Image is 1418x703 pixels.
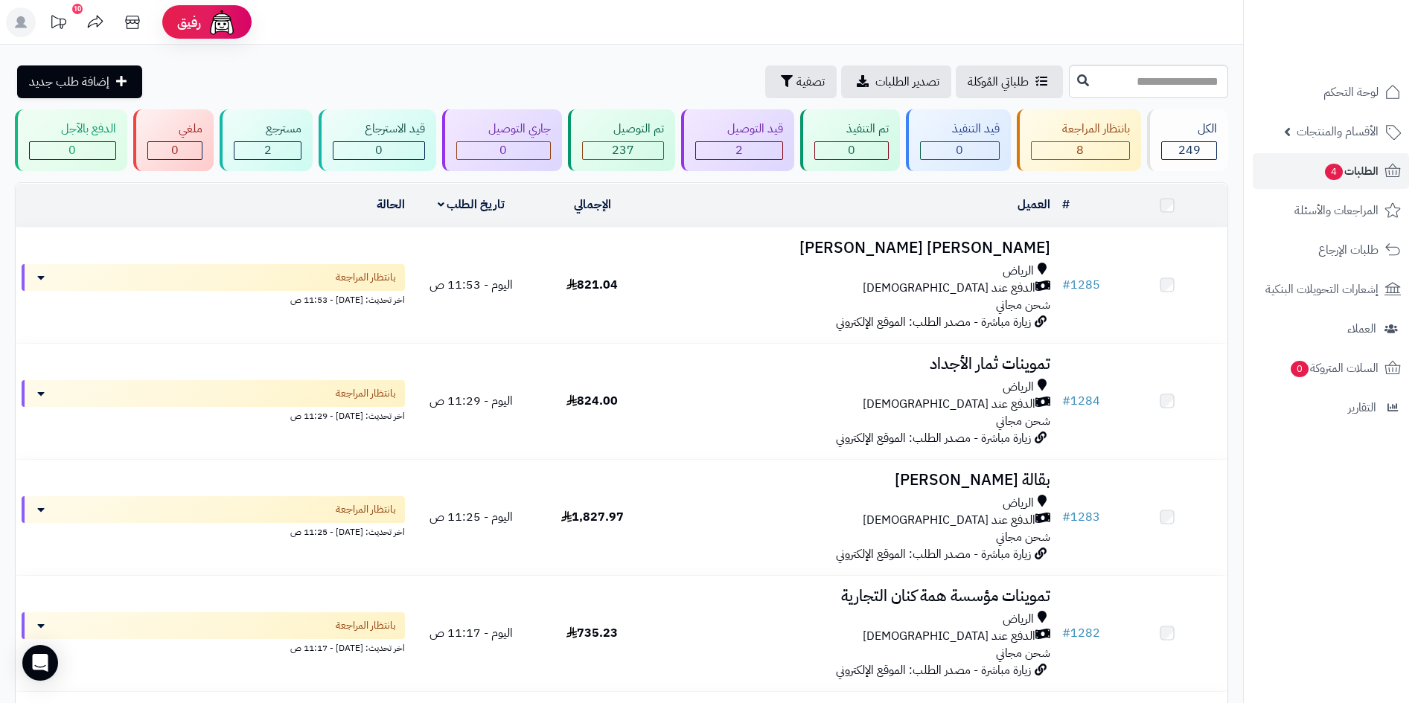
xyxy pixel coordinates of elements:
[797,109,903,171] a: تم التنفيذ 0
[1062,392,1100,410] a: #1284
[695,121,783,138] div: قيد التوصيل
[1253,74,1409,110] a: لوحة التحكم
[566,624,618,642] span: 735.23
[1144,109,1231,171] a: الكل249
[875,73,939,91] span: تصدير الطلبات
[234,121,301,138] div: مسترجع
[1253,350,1409,386] a: السلات المتروكة0
[1178,141,1201,159] span: 249
[1323,82,1379,103] span: لوحة التحكم
[765,65,837,98] button: تصفية
[336,270,396,285] span: بانتظار المراجعة
[1062,392,1070,410] span: #
[848,141,855,159] span: 0
[1076,141,1084,159] span: 8
[1062,276,1070,294] span: #
[583,142,664,159] div: 237
[920,121,1000,138] div: قيد التنفيذ
[1325,164,1343,180] span: 4
[22,523,405,539] div: اخر تحديث: [DATE] - 11:25 ص
[147,121,203,138] div: ملغي
[29,121,116,138] div: الدفع بالآجل
[659,356,1050,373] h3: تموينات ثمار الأجداد
[429,624,513,642] span: اليوم - 11:17 ص
[1253,390,1409,426] a: التقارير
[996,528,1050,546] span: شحن مجاني
[12,109,130,171] a: الدفع بالآجل 0
[22,407,405,423] div: اخر تحديث: [DATE] - 11:29 ص
[659,588,1050,605] h3: تموينات مؤسسة همة كنان التجارية
[996,644,1050,662] span: شحن مجاني
[1265,279,1379,300] span: إشعارات التحويلات البنكية
[996,412,1050,430] span: شحن مجاني
[921,142,999,159] div: 0
[1289,358,1379,379] span: السلات المتروكة
[333,121,425,138] div: قيد الاسترجاع
[336,618,396,633] span: بانتظار المراجعة
[333,142,424,159] div: 0
[1003,263,1034,280] span: الرياض
[968,73,1029,91] span: طلباتي المُوكلة
[863,628,1035,645] span: الدفع عند [DEMOGRAPHIC_DATA]
[171,141,179,159] span: 0
[1347,318,1376,339] span: العملاء
[814,121,889,138] div: تم التنفيذ
[1032,142,1130,159] div: 8
[561,508,624,526] span: 1,827.97
[566,392,618,410] span: 824.00
[130,109,217,171] a: ملغي 0
[429,276,513,294] span: اليوم - 11:53 ص
[836,313,1031,331] span: زيارة مباشرة - مصدر الطلب: الموقع الإلكتروني
[39,7,77,41] a: تحديثات المنصة
[499,141,507,159] span: 0
[29,73,109,91] span: إضافة طلب جديد
[1062,196,1070,214] a: #
[1253,193,1409,228] a: المراجعات والأسئلة
[1161,121,1217,138] div: الكل
[439,109,565,171] a: جاري التوصيل 0
[863,512,1035,529] span: الدفع عند [DEMOGRAPHIC_DATA]
[735,141,743,159] span: 2
[956,141,963,159] span: 0
[1062,508,1070,526] span: #
[1062,508,1100,526] a: #1283
[1253,232,1409,268] a: طلبات الإرجاع
[17,65,142,98] a: إضافة طلب جديد
[566,276,618,294] span: 821.04
[612,141,634,159] span: 237
[1062,276,1100,294] a: #1285
[336,386,396,401] span: بانتظار المراجعة
[1297,121,1379,142] span: الأقسام والمنتجات
[22,291,405,306] div: اخر تحديث: [DATE] - 11:53 ص
[996,296,1050,314] span: شحن مجاني
[1253,153,1409,189] a: الطلبات4
[1062,624,1100,642] a: #1282
[1318,240,1379,260] span: طلبات الإرجاع
[234,142,301,159] div: 2
[30,142,115,159] div: 0
[956,65,1063,98] a: طلباتي المُوكلة
[582,121,665,138] div: تم التوصيل
[836,661,1031,679] span: زيارة مباشرة - مصدر الطلب: الموقع الإلكتروني
[796,73,825,91] span: تصفية
[177,13,201,31] span: رفيق
[565,109,679,171] a: تم التوصيل 237
[316,109,439,171] a: قيد الاسترجاع 0
[863,280,1035,297] span: الدفع عند [DEMOGRAPHIC_DATA]
[1031,121,1131,138] div: بانتظار المراجعة
[1323,161,1379,182] span: الطلبات
[438,196,505,214] a: تاريخ الطلب
[1014,109,1145,171] a: بانتظار المراجعة 8
[1062,624,1070,642] span: #
[1003,611,1034,628] span: الرياض
[148,142,202,159] div: 0
[207,7,237,37] img: ai-face.png
[574,196,611,214] a: الإجمالي
[1348,397,1376,418] span: التقارير
[457,142,550,159] div: 0
[1253,272,1409,307] a: إشعارات التحويلات البنكية
[429,508,513,526] span: اليوم - 11:25 ص
[903,109,1014,171] a: قيد التنفيذ 0
[217,109,316,171] a: مسترجع 2
[678,109,797,171] a: قيد التوصيل 2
